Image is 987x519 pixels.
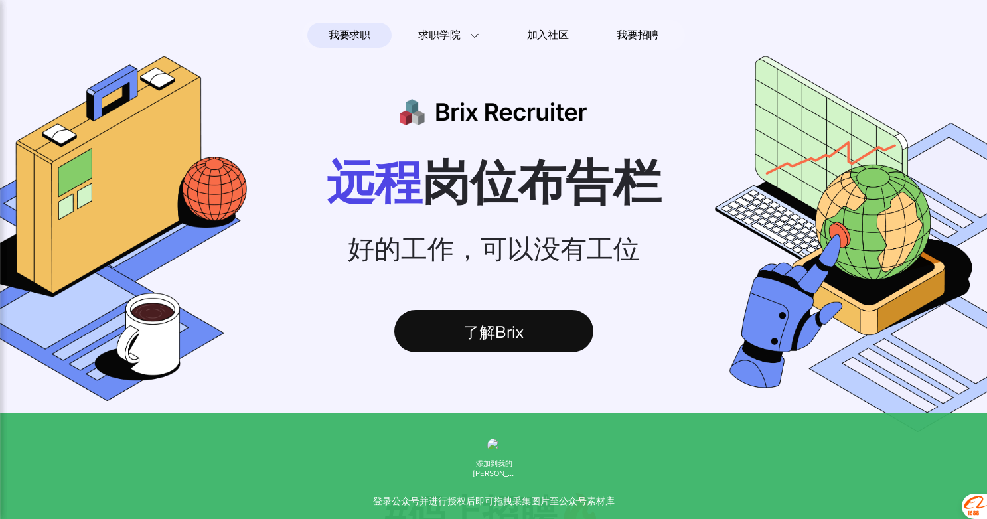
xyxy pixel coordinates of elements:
[617,27,658,43] span: 我要招聘
[327,153,422,210] span: 远程
[418,27,460,43] span: 求职学院
[527,25,569,46] span: 加入社区
[394,310,593,352] div: 了解Brix
[329,25,370,46] span: 我要求职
